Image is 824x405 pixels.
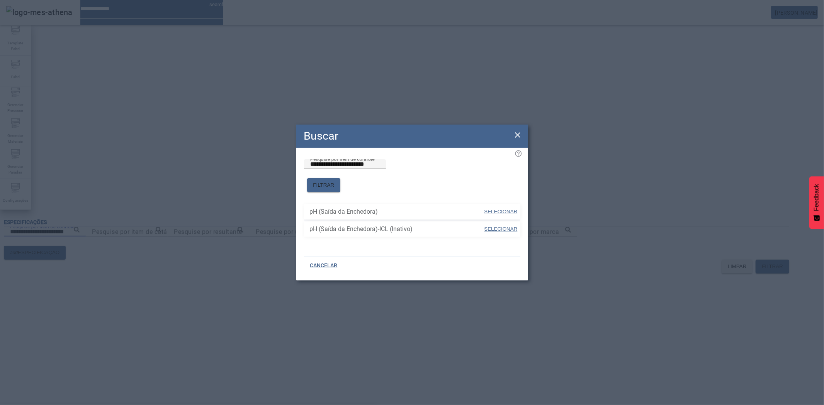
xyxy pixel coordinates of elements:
h2: Buscar [304,128,339,144]
button: SELECIONAR [483,205,518,219]
span: pH (Saída da Enchedora)-ICL (Inativo) [310,224,484,234]
button: CANCELAR [304,259,344,273]
button: FILTRAR [307,178,341,192]
span: Feedback [813,184,820,211]
span: FILTRAR [313,181,335,189]
span: SELECIONAR [484,226,518,232]
mat-label: Pesquise por item de controle [310,156,375,162]
span: CANCELAR [310,262,338,270]
button: Feedback - Mostrar pesquisa [809,176,824,229]
button: SELECIONAR [483,222,518,236]
span: pH (Saída da Enchedora) [310,207,484,216]
span: SELECIONAR [484,209,518,214]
